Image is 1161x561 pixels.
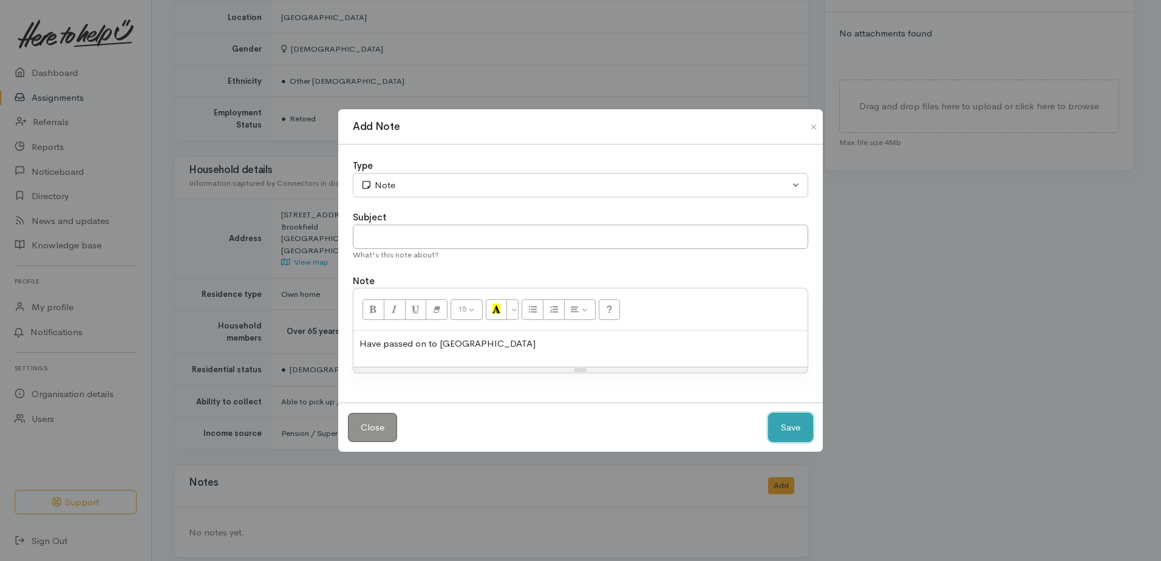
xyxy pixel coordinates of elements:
button: Close [348,413,397,443]
button: Help [599,299,621,320]
button: Recent Color [486,299,508,320]
div: Note [361,178,789,192]
button: More Color [506,299,519,320]
button: Unordered list (CTRL+SHIFT+NUM7) [522,299,543,320]
button: Ordered list (CTRL+SHIFT+NUM8) [543,299,565,320]
label: Subject [353,211,387,225]
button: Italic (CTRL+I) [384,299,406,320]
label: Note [353,274,375,288]
button: Font Size [451,299,483,320]
button: Save [768,413,813,443]
button: Bold (CTRL+B) [363,299,384,320]
button: Note [353,173,808,198]
label: Type [353,159,373,173]
button: Remove Font Style (CTRL+\) [426,299,448,320]
div: What's this note about? [353,249,808,261]
p: Have passed on to [GEOGRAPHIC_DATA] [359,337,802,351]
button: Close [804,120,823,134]
button: Paragraph [564,299,596,320]
span: 15 [458,304,466,314]
h1: Add Note [353,119,400,135]
div: Resize [353,367,808,373]
button: Underline (CTRL+U) [405,299,427,320]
